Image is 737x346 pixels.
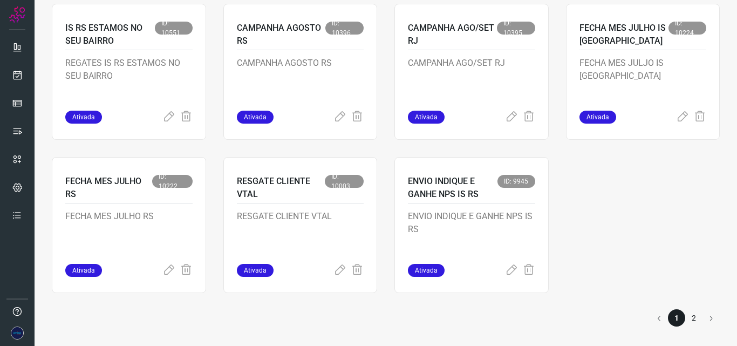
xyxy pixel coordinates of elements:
[668,309,685,327] li: page 1
[497,175,535,188] span: ID: 9945
[152,175,193,188] span: ID: 10222
[11,327,24,340] img: ec3b18c95a01f9524ecc1107e33c14f6.png
[408,210,535,264] p: ENVIO INDIQUE E GANHE NPS IS RS
[579,22,669,48] p: FECHA MES JULHO IS [GEOGRAPHIC_DATA]
[65,57,193,111] p: REGATES IS RS ESTAMOS NO SEU BAIRRO
[65,111,102,124] span: Ativada
[237,210,364,264] p: RESGATE CLIENTE VTAL
[325,175,364,188] span: ID: 10003
[668,22,706,35] span: ID: 10224
[579,111,616,124] span: Ativada
[237,57,364,111] p: CAMPANHA AGOSTO RS
[237,22,325,48] p: CAMPANHA AGOSTO RS
[408,264,445,277] span: Ativada
[65,210,193,264] p: FECHA MES JULHO RS
[702,309,720,327] button: Go to next page
[579,57,707,111] p: FECHA MES JULJO IS [GEOGRAPHIC_DATA]
[685,309,702,327] li: page 2
[65,175,152,201] p: FECHA MES JULHO RS
[408,22,497,48] p: CAMPANHA AGO/SET RJ
[325,22,364,35] span: ID: 10396
[65,22,155,48] p: IS RS ESTAMOS NO SEU BAIRRO
[497,22,535,35] span: ID: 10395
[237,111,274,124] span: Ativada
[65,264,102,277] span: Ativada
[155,22,193,35] span: ID: 10551
[408,175,497,201] p: ENVIO INDIQUE E GANHE NPS IS RS
[408,111,445,124] span: Ativada
[651,309,668,327] button: Go to previous page
[237,175,325,201] p: RESGATE CLIENTE VTAL
[9,6,25,23] img: Logo
[237,264,274,277] span: Ativada
[408,57,535,111] p: CAMPANHA AGO/SET RJ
